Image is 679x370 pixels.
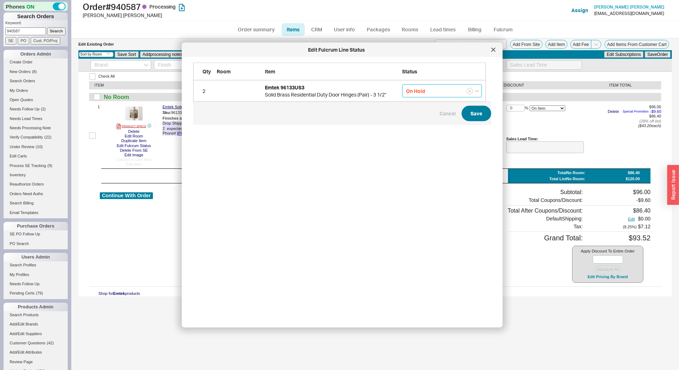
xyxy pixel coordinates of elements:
span: ON [26,3,35,10]
a: Search Products [4,311,68,319]
span: Verify Compatibility [10,135,43,139]
button: Continue With Order [100,192,153,199]
a: [PERSON_NAME] [PERSON_NAME] [594,5,664,10]
span: $7.12 [638,224,650,229]
input: Enter Search Value [435,40,506,49]
button: Assign [571,7,588,14]
span: ( 2 ) [41,107,46,111]
span: ( 8 ) [32,69,37,74]
div: [EMAIL_ADDRESS][DOMAIN_NAME] [594,11,664,16]
input: Finish [154,60,204,70]
a: Emtek Solid Brass Residential Duty Door Hinges (Pair) - 3 1/2” [163,105,271,109]
div: DISCOUNT [504,83,582,88]
button: Addprocessing notes [140,51,185,58]
span: % [525,106,528,110]
span: ( 79 ) [36,291,43,295]
span: No Room [104,94,129,100]
button: SaveOrder [645,51,670,58]
div: Polished Brass - Lifetime [163,116,349,121]
a: Order summary [233,23,280,36]
div: Orders Admin [4,50,68,58]
span: Add Items From Customer Cart [607,42,667,47]
button: Edit Image [122,153,145,157]
a: Lead times [425,23,461,36]
a: Needs Lead Times [4,115,68,123]
a: My Profiles [4,271,68,278]
h1: Search Orders [4,12,68,20]
span: Customer Questions [10,341,45,345]
span: ( 9 ) [47,163,52,168]
input: Select... [402,84,482,98]
div: Products Admin [4,303,68,311]
span: $86.40 [649,114,661,118]
a: [PHONE_NUMBER] [177,131,212,135]
div: Sales Lead Time: [506,137,583,141]
span: Status [402,68,417,74]
span: New Orders [10,69,31,74]
div: $96.00 [597,189,650,196]
span: Needs Follow Up [10,107,40,111]
a: CRM [306,23,327,36]
a: Edit Carts [4,152,68,160]
a: PO Search [4,240,68,247]
div: grid [193,80,486,102]
span: Add Item [548,42,565,47]
span: 96133US3 [171,110,190,115]
a: Reauthorize Orders [4,181,68,188]
span: Discount All [597,267,619,272]
svg: open menu [144,64,148,67]
span: ( 22 ) [45,135,52,139]
a: Search Billing [4,199,68,207]
span: Add Fee [573,42,589,47]
div: $86.40 [597,207,650,214]
span: Save [470,109,482,118]
button: Shop forEmtekproducts [96,291,142,296]
p: Keyword: [5,20,68,27]
div: Emtek 96133US3 [265,84,398,91]
a: Needs Follow Up [4,280,68,288]
button: Edit [626,217,637,222]
a: Email Templates [4,209,68,217]
a: Add/Edit Attributes [4,349,68,356]
button: Discount All [594,265,622,274]
button: Add Fee [570,40,591,49]
div: Edit Existing Order [78,42,114,47]
a: Inventory [4,171,68,179]
button: Delete From SE [118,148,150,153]
div: Total List No Room : [549,177,585,181]
h1: Order # 940587 [83,2,341,12]
a: Process SE Tracking(9) [4,162,68,170]
a: Open Quotes [4,96,68,104]
i: ( $43.20 each) [638,124,661,128]
a: New Orders(8) [4,68,68,75]
button: Add Items From Customer Cart [605,40,669,49]
span: - $9.60 [650,109,661,114]
span: Under Review [10,145,34,149]
a: My Orders [4,87,68,94]
span: Process SE Tracking [10,163,46,168]
span: Needs Processing Note [10,126,51,130]
span: Processing [149,4,176,10]
a: SE PO Follow Up [4,230,68,238]
input: Sales Lead Time [506,60,582,70]
span: ( 42 ) [47,341,54,345]
div: 2 [202,87,213,94]
div: Users Admin [4,253,68,261]
a: Packages [362,23,395,36]
button: Save Sort [115,51,139,58]
input: Cust. PO/Proj [31,37,60,45]
button: Convert to Line Item [114,157,154,162]
div: Subtotal: [508,189,583,196]
div: Phones [4,2,68,11]
div: - $9.60 [597,197,650,203]
button: Edit Item [124,162,144,167]
span: [PERSON_NAME] [PERSON_NAME] [594,4,664,10]
span: expected on [167,126,201,131]
img: LTP-DC120-38_bchzld [125,105,143,122]
div: $120.00 [626,177,640,181]
span: Item [265,68,275,74]
span: Add From Site [513,42,540,47]
a: Pending Certs(79) [4,290,68,297]
div: $93.52 [597,234,650,242]
a: Search Orders [4,77,68,85]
